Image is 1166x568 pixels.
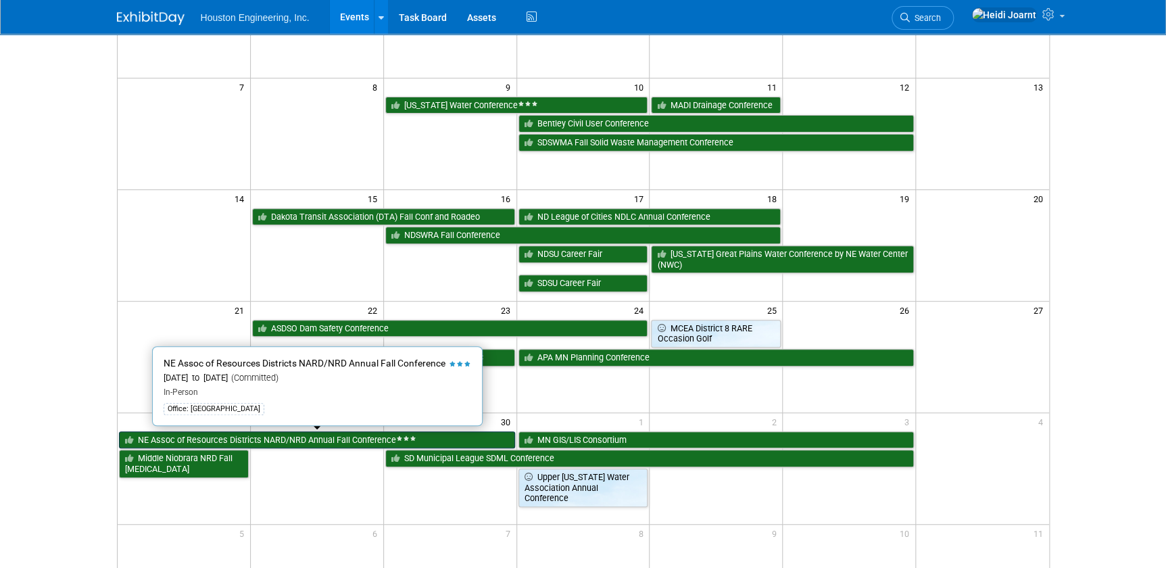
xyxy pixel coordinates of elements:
[770,413,782,430] span: 2
[500,190,516,207] span: 16
[632,78,649,95] span: 10
[164,387,198,397] span: In-Person
[651,245,914,273] a: [US_STATE] Great Plains Water Conference by NE Water Center (NWC)
[371,525,383,542] span: 6
[651,97,781,114] a: MADI Drainage Conference
[1032,525,1049,542] span: 11
[366,190,383,207] span: 15
[971,7,1037,22] img: Heidi Joarnt
[228,373,278,383] span: (Committed)
[910,13,941,23] span: Search
[518,349,915,366] a: APA MN Planning Conference
[233,302,250,318] span: 21
[252,320,648,337] a: ASDSO Dam Safety Conference
[518,245,648,263] a: NDSU Career Fair
[252,208,515,226] a: Dakota Transit Association (DTA) Fall Conf and Roadeo
[637,525,649,542] span: 8
[632,302,649,318] span: 24
[233,190,250,207] span: 14
[504,78,516,95] span: 9
[518,134,915,151] a: SDSWMA Fall Solid Waste Management Conference
[518,431,915,449] a: MN GIS/LIS Consortium
[117,11,185,25] img: ExhibitDay
[765,302,782,318] span: 25
[1037,413,1049,430] span: 4
[518,115,915,133] a: Bentley Civil User Conference
[765,78,782,95] span: 11
[164,373,471,384] div: [DATE] to [DATE]
[164,358,445,369] span: NE Assoc of Resources Districts NARD/NRD Annual Fall Conference
[500,413,516,430] span: 30
[637,413,649,430] span: 1
[385,97,648,114] a: [US_STATE] Water Conference
[903,413,915,430] span: 3
[500,302,516,318] span: 23
[1032,302,1049,318] span: 27
[119,431,515,449] a: NE Assoc of Resources Districts NARD/NRD Annual Fall Conference
[504,525,516,542] span: 7
[201,12,310,23] span: Houston Engineering, Inc.
[1032,78,1049,95] span: 13
[518,275,648,292] a: SDSU Career Fair
[164,403,264,415] div: Office: [GEOGRAPHIC_DATA]
[898,190,915,207] span: 19
[898,78,915,95] span: 12
[238,525,250,542] span: 5
[371,78,383,95] span: 8
[518,469,648,507] a: Upper [US_STATE] Water Association Annual Conference
[385,227,781,244] a: NDSWRA Fall Conference
[238,78,250,95] span: 7
[366,302,383,318] span: 22
[898,302,915,318] span: 26
[892,6,954,30] a: Search
[651,320,781,348] a: MCEA District 8 RARE Occasion Golf
[119,450,249,477] a: Middle Niobrara NRD Fall [MEDICAL_DATA]
[385,450,914,467] a: SD Municipal League SDML Conference
[898,525,915,542] span: 10
[632,190,649,207] span: 17
[765,190,782,207] span: 18
[1032,190,1049,207] span: 20
[518,208,781,226] a: ND League of Cities NDLC Annual Conference
[770,525,782,542] span: 9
